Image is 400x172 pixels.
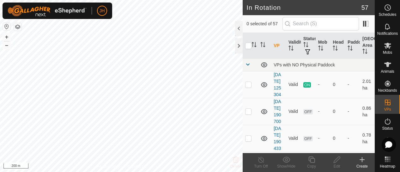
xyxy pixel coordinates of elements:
span: Schedules [379,13,396,16]
input: Search (S) [282,17,359,30]
p-sorticon: Activate to sort [333,46,338,52]
div: Edit [324,163,349,169]
h2: In Rotation [246,4,361,11]
button: + [3,33,10,41]
td: Valid [286,98,301,125]
span: 0 selected of 57 [246,21,282,27]
span: Status [382,126,393,130]
th: VP [271,33,286,59]
th: Head [330,33,345,59]
td: 0 [330,98,345,125]
p-sorticon: Activate to sort [260,43,265,48]
span: OFF [303,136,313,141]
p-sorticon: Activate to sort [318,46,323,52]
button: Map Layers [14,23,21,31]
p-sorticon: Activate to sort [288,46,294,52]
img: Gallagher Logo [8,5,87,16]
td: 0.86 ha [360,98,375,125]
span: Notifications [377,32,398,35]
div: - [318,81,328,88]
div: Turn Off [248,163,274,169]
div: VPs with NO Physical Paddock [274,62,372,67]
span: VPs [384,107,391,111]
th: Validity [286,33,301,59]
p-sorticon: Activate to sort [362,50,367,55]
span: Neckbands [378,89,397,92]
button: – [3,41,10,49]
th: Status [301,33,316,59]
div: Copy [299,163,324,169]
span: Animals [381,70,394,73]
a: Contact Us [128,164,146,169]
td: Valid [286,125,301,152]
td: - [345,71,360,98]
th: Mob [316,33,330,59]
span: Heatmap [380,164,395,168]
td: 0 [330,71,345,98]
span: ON [303,82,311,88]
a: Privacy Policy [96,164,120,169]
button: Reset Map [3,23,10,30]
p-sorticon: Activate to sort [252,43,257,48]
th: Paddock [345,33,360,59]
div: - [318,135,328,142]
td: - [345,125,360,152]
span: 57 [361,3,368,12]
a: [DATE] 190433 [274,126,281,151]
td: - [345,98,360,125]
td: 0.78 ha [360,125,375,152]
span: JH [99,8,105,14]
span: Mobs [383,51,392,54]
span: OFF [303,109,313,114]
p-sorticon: Activate to sort [348,46,353,52]
a: [DATE] 190700 [274,99,281,124]
a: [DATE] 125304 [274,72,281,97]
th: [GEOGRAPHIC_DATA] Area [360,33,375,59]
td: 2.01 ha [360,71,375,98]
p-sorticon: Activate to sort [303,43,308,48]
div: - [318,108,328,115]
div: Show/Hide [274,163,299,169]
td: 0 [330,125,345,152]
div: Create [349,163,375,169]
td: Valid [286,71,301,98]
